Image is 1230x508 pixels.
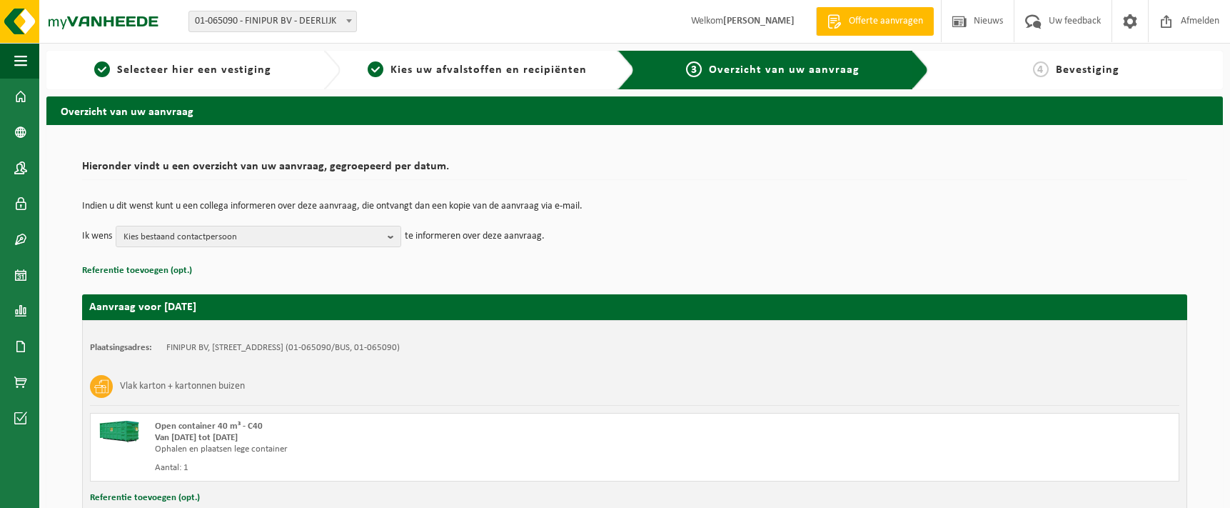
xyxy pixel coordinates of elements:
[845,14,927,29] span: Offerte aanvragen
[155,462,692,474] div: Aantal: 1
[390,64,587,76] span: Kies uw afvalstoffen en recipiënten
[816,7,934,36] a: Offerte aanvragen
[723,16,795,26] strong: [PERSON_NAME]
[90,343,152,352] strong: Plaatsingsadres:
[348,61,606,79] a: 2Kies uw afvalstoffen en recipiënten
[405,226,545,247] p: te informeren over deze aanvraag.
[686,61,702,77] span: 3
[46,96,1223,124] h2: Overzicht van uw aanvraag
[709,64,860,76] span: Overzicht van uw aanvraag
[1033,61,1049,77] span: 4
[1056,64,1119,76] span: Bevestiging
[82,262,192,280] button: Referentie toevoegen (opt.)
[155,444,692,455] div: Ophalen en plaatsen lege container
[94,61,110,77] span: 1
[123,226,382,248] span: Kies bestaand contactpersoon
[82,201,1187,211] p: Indien u dit wenst kunt u een collega informeren over deze aanvraag, die ontvangt dan een kopie v...
[155,422,263,431] span: Open container 40 m³ - C40
[117,64,271,76] span: Selecteer hier een vestiging
[82,161,1187,180] h2: Hieronder vindt u een overzicht van uw aanvraag, gegroepeerd per datum.
[89,302,196,313] strong: Aanvraag voor [DATE]
[188,11,357,32] span: 01-065090 - FINIPUR BV - DEERLIJK
[98,421,141,442] img: HK-XC-40-GN-00.png
[166,342,400,354] td: FINIPUR BV, [STREET_ADDRESS] (01-065090/BUS, 01-065090)
[116,226,401,247] button: Kies bestaand contactpersoon
[120,375,245,398] h3: Vlak karton + kartonnen buizen
[368,61,383,77] span: 2
[54,61,312,79] a: 1Selecteer hier een vestiging
[82,226,112,247] p: Ik wens
[90,489,200,507] button: Referentie toevoegen (opt.)
[189,11,356,31] span: 01-065090 - FINIPUR BV - DEERLIJK
[155,433,238,442] strong: Van [DATE] tot [DATE]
